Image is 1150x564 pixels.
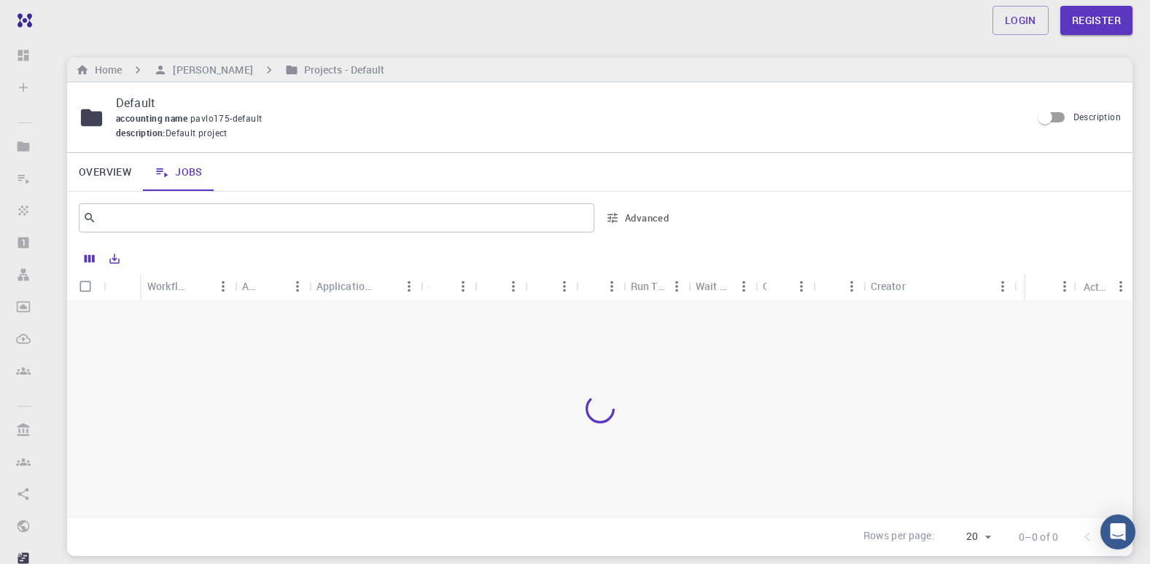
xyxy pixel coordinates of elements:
[242,272,262,300] div: Application
[631,272,665,300] div: Run Time
[600,275,623,298] button: Menu
[73,62,388,78] nav: breadcrumb
[309,272,421,300] div: Application Version
[1100,514,1135,549] div: Open Intercom Messenger
[166,126,228,141] span: Default project
[763,272,766,300] div: Created
[863,272,1014,300] div: Creator
[143,153,214,191] a: Jobs
[583,275,607,298] button: Sort
[732,275,755,298] button: Menu
[755,272,812,300] div: Created
[286,275,309,298] button: Menu
[89,62,122,78] h6: Home
[871,272,906,300] div: Creator
[1073,111,1121,122] span: Description
[863,528,935,545] p: Rows per page:
[906,275,929,298] button: Sort
[1025,273,1076,301] div: Status
[532,275,556,298] button: Sort
[116,126,166,141] span: description :
[813,272,863,300] div: Owner
[696,272,732,300] div: Wait Time
[1084,273,1109,301] div: Actions
[502,275,525,298] button: Menu
[102,247,127,270] button: Export
[67,153,143,191] a: Overview
[211,275,235,298] button: Menu
[475,272,525,300] div: Queue
[991,275,1014,298] button: Menu
[77,247,102,270] button: Columns
[1109,275,1132,298] button: Menu
[525,272,575,300] div: Nodes
[167,62,252,78] h6: [PERSON_NAME]
[451,275,475,298] button: Menu
[397,275,421,298] button: Menu
[316,272,374,300] div: Application Version
[374,275,397,298] button: Sort
[482,275,505,298] button: Sort
[188,275,211,298] button: Sort
[12,13,32,28] img: logo
[688,272,755,300] div: Wait Time
[421,272,475,300] div: Cluster
[140,272,235,300] div: Workflow Name
[790,275,813,298] button: Menu
[1076,273,1132,301] div: Actions
[147,272,188,300] div: Workflow Name
[263,275,286,298] button: Sort
[1033,275,1056,298] button: Sort
[941,526,995,547] div: 20
[1060,6,1132,35] a: Register
[116,112,190,124] span: accounting name
[665,275,688,298] button: Menu
[428,275,451,298] button: Sort
[116,94,1019,111] p: Default
[766,275,790,298] button: Sort
[623,272,688,300] div: Run Time
[298,62,385,78] h6: Projects - Default
[235,272,308,300] div: Application
[1019,530,1058,544] p: 0–0 of 0
[600,206,676,230] button: Advanced
[992,6,1049,35] a: Login
[820,275,844,298] button: Sort
[576,272,623,300] div: Cores
[840,275,863,298] button: Menu
[1053,275,1076,298] button: Menu
[104,273,140,301] div: Icon
[553,275,576,298] button: Menu
[190,112,268,124] span: pavlo175-default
